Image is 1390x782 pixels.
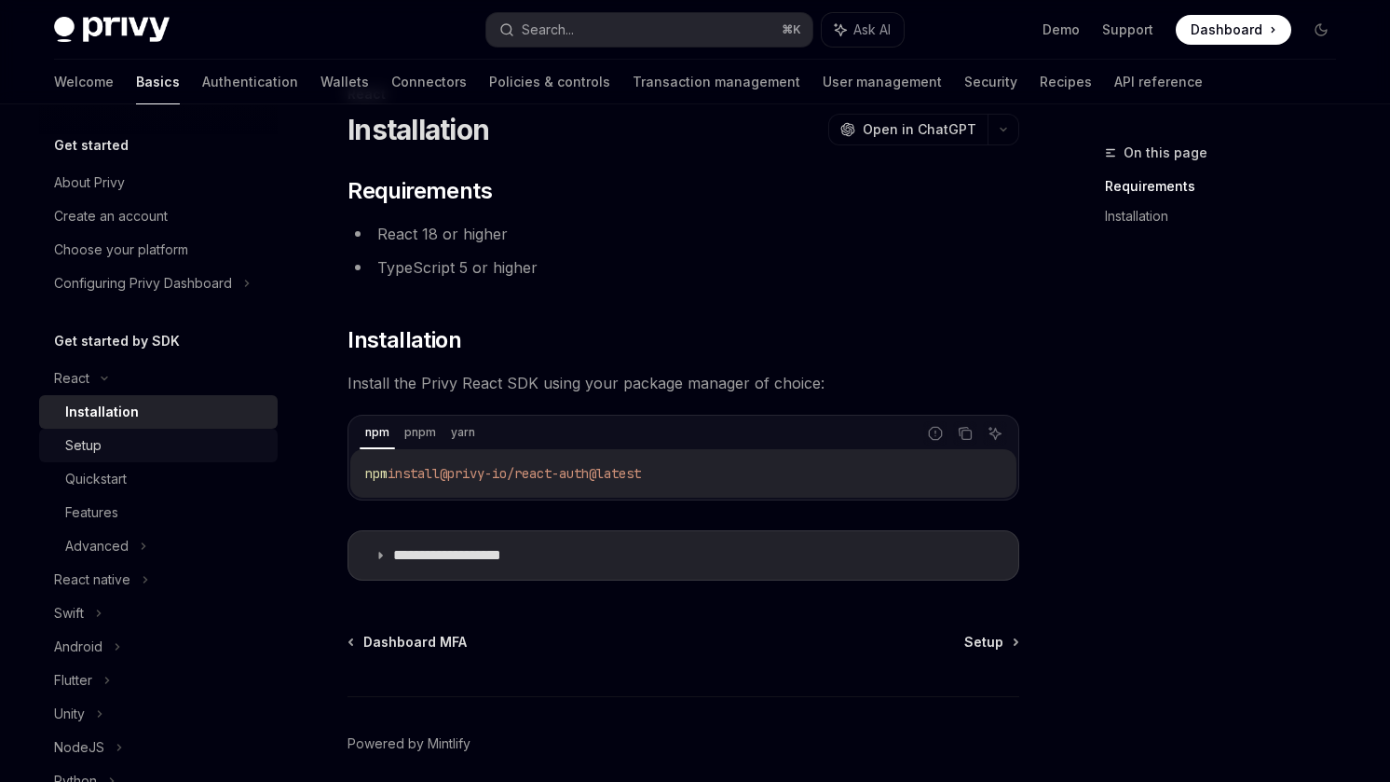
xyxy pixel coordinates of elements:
a: Wallets [320,60,369,104]
div: Configuring Privy Dashboard [54,272,232,295]
span: npm [365,465,388,482]
div: About Privy [54,171,125,194]
span: On this page [1124,142,1207,164]
a: Transaction management [633,60,800,104]
a: Dashboard [1176,15,1291,45]
h5: Get started [54,134,129,157]
div: Choose your platform [54,239,188,261]
a: Setup [964,633,1017,652]
a: Quickstart [39,462,278,496]
div: Create an account [54,205,168,227]
a: Policies & controls [489,60,610,104]
a: Installation [1105,201,1351,231]
div: Setup [65,434,102,457]
span: Installation [347,325,461,355]
a: Security [964,60,1017,104]
span: Install the Privy React SDK using your package manager of choice: [347,370,1019,396]
a: Basics [136,60,180,104]
span: @privy-io/react-auth@latest [440,465,641,482]
span: Open in ChatGPT [863,120,976,139]
a: About Privy [39,166,278,199]
span: Dashboard [1191,21,1262,39]
span: Setup [964,633,1003,652]
button: Report incorrect code [923,421,947,446]
a: Authentication [202,60,298,104]
div: React native [54,569,130,591]
img: dark logo [54,17,170,43]
div: yarn [445,421,481,444]
a: Welcome [54,60,114,104]
div: Unity [54,703,85,725]
button: Ask AI [983,421,1007,446]
div: Android [54,636,102,658]
h1: Installation [347,113,489,146]
span: Ask AI [853,21,891,39]
button: Open in ChatGPT [828,114,988,145]
span: ⌘ K [782,22,801,37]
a: Requirements [1105,171,1351,201]
li: React 18 or higher [347,221,1019,247]
span: install [388,465,440,482]
a: Create an account [39,199,278,233]
h5: Get started by SDK [54,330,180,352]
div: pnpm [399,421,442,444]
div: Advanced [65,535,129,557]
a: Features [39,496,278,529]
button: Copy the contents from the code block [953,421,977,446]
a: Recipes [1040,60,1092,104]
div: Search... [522,19,574,41]
a: Demo [1042,21,1080,39]
a: API reference [1114,60,1203,104]
span: Dashboard MFA [363,633,467,652]
div: NodeJS [54,736,104,759]
div: Quickstart [65,468,127,490]
div: Flutter [54,669,92,692]
div: Installation [65,401,139,423]
a: Choose your platform [39,233,278,267]
button: Toggle dark mode [1306,15,1336,45]
div: npm [360,421,395,444]
a: Setup [39,429,278,462]
button: Search...⌘K [486,13,812,47]
a: Connectors [391,60,467,104]
div: React [54,367,89,390]
a: Support [1102,21,1153,39]
a: User management [823,60,942,104]
a: Installation [39,395,278,429]
div: Features [65,501,118,524]
div: Swift [54,602,84,624]
span: Requirements [347,176,492,206]
a: Dashboard MFA [349,633,467,652]
li: TypeScript 5 or higher [347,254,1019,281]
a: Powered by Mintlify [347,734,470,753]
button: Ask AI [822,13,904,47]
